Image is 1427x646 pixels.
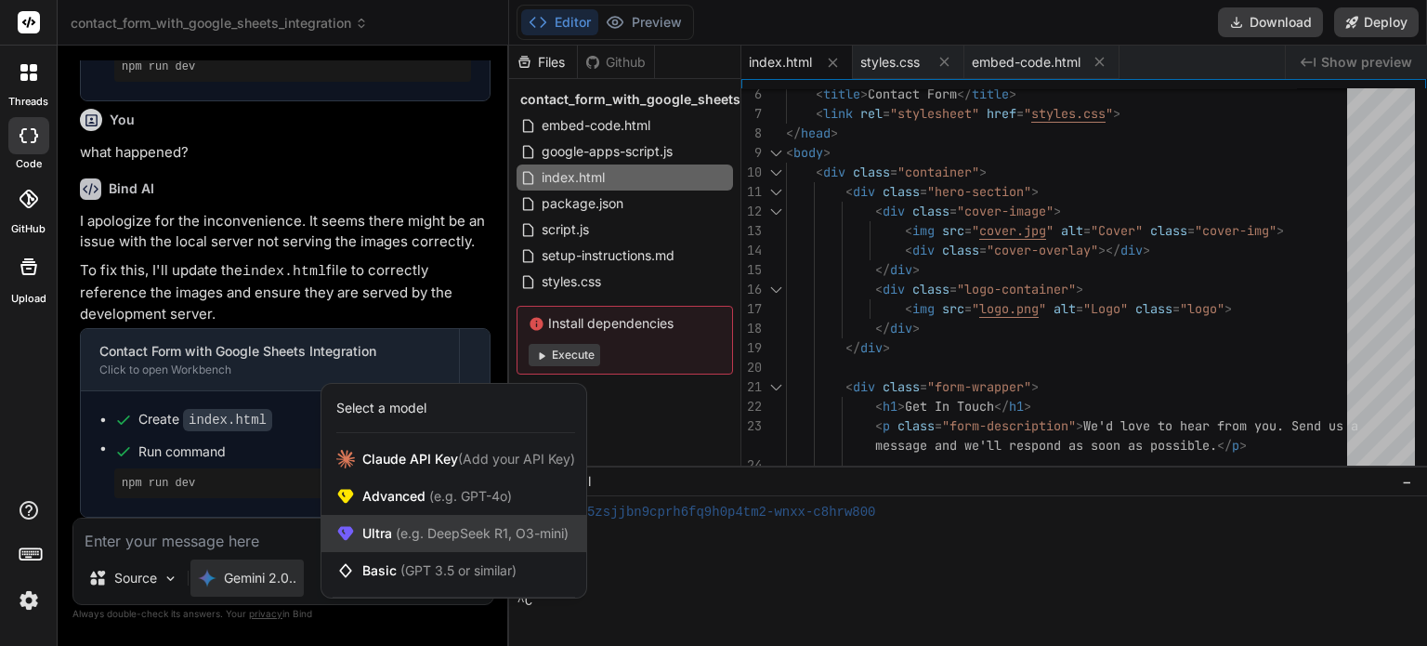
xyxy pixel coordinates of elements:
label: threads [8,94,48,110]
span: Ultra [362,524,569,543]
span: (e.g. DeepSeek R1, O3-mini) [392,525,569,541]
span: Claude API Key [362,450,575,468]
div: Select a model [336,399,426,417]
span: (Add your API Key) [458,451,575,467]
span: Advanced [362,487,512,506]
label: code [16,156,42,172]
span: (e.g. GPT-4o) [425,488,512,504]
label: GitHub [11,221,46,237]
span: Basic [362,561,517,580]
label: Upload [11,291,46,307]
span: (GPT 3.5 or similar) [400,562,517,578]
img: settings [13,585,45,616]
